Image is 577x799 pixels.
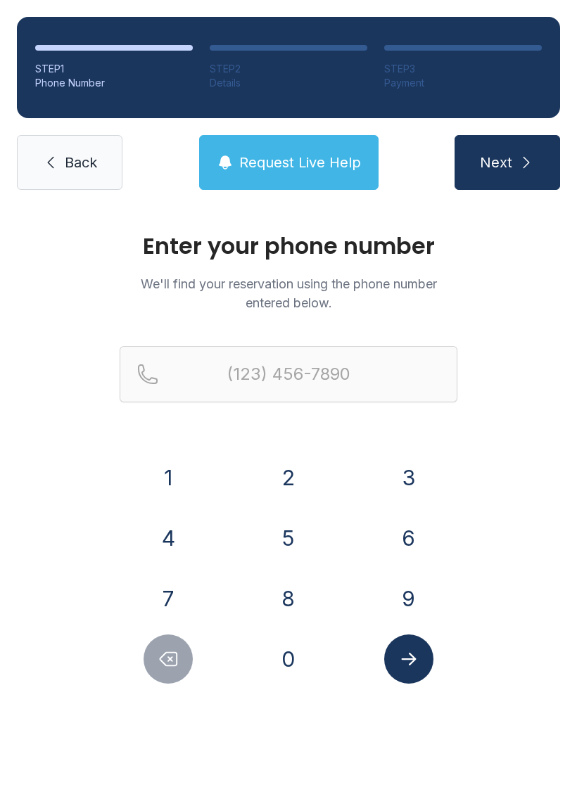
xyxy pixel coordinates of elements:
[384,62,542,76] div: STEP 3
[264,513,313,563] button: 5
[239,153,361,172] span: Request Live Help
[120,235,457,257] h1: Enter your phone number
[35,76,193,90] div: Phone Number
[210,62,367,76] div: STEP 2
[120,346,457,402] input: Reservation phone number
[480,153,512,172] span: Next
[384,76,542,90] div: Payment
[264,453,313,502] button: 2
[144,574,193,623] button: 7
[384,513,433,563] button: 6
[35,62,193,76] div: STEP 1
[264,634,313,684] button: 0
[384,574,433,623] button: 9
[384,634,433,684] button: Submit lookup form
[384,453,433,502] button: 3
[120,274,457,312] p: We'll find your reservation using the phone number entered below.
[144,634,193,684] button: Delete number
[264,574,313,623] button: 8
[65,153,97,172] span: Back
[144,513,193,563] button: 4
[210,76,367,90] div: Details
[144,453,193,502] button: 1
